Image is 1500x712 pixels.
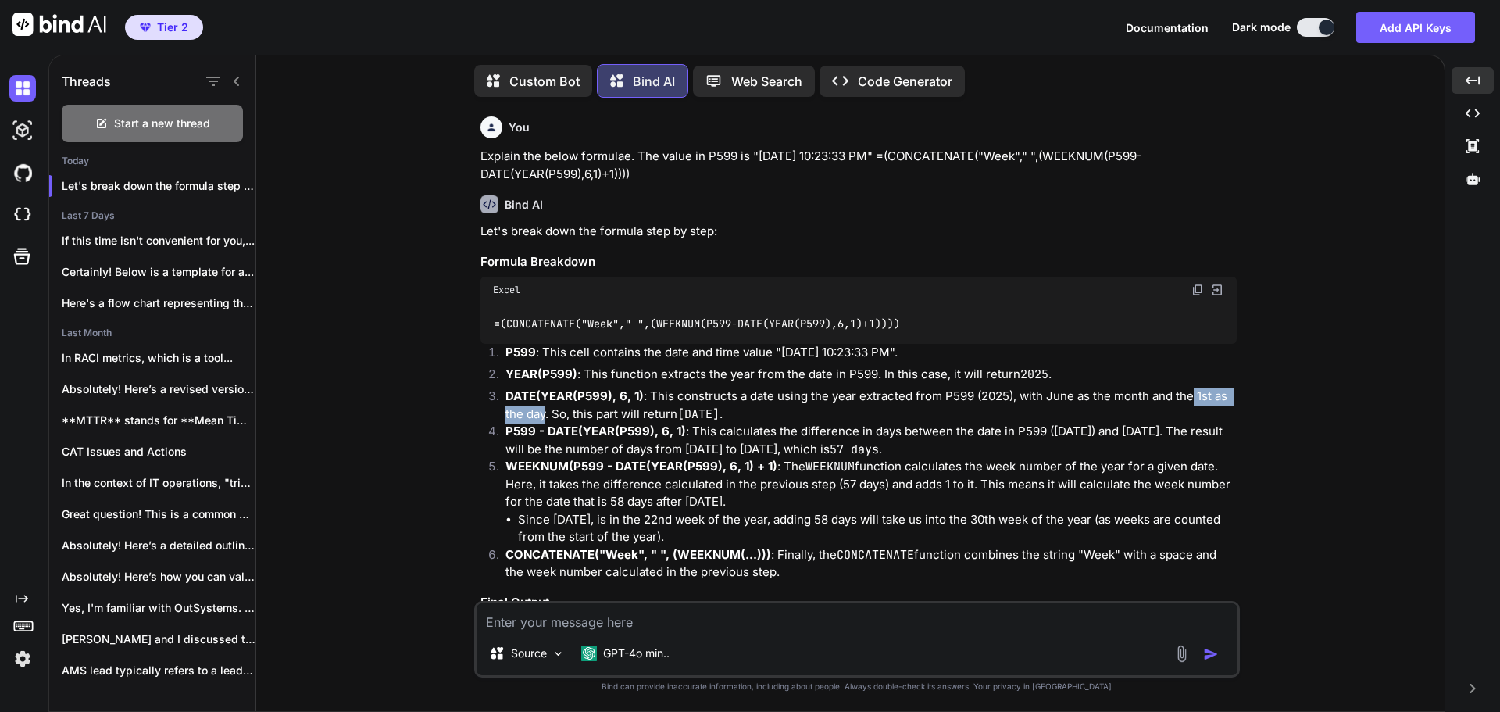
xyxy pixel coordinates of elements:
[62,178,255,194] p: Let's break down the formula step by [PERSON_NAME]...
[62,694,255,710] p: Interview - Scrum
[830,442,879,457] code: 57 days
[49,155,255,167] h2: Today
[837,547,914,563] code: CONCATENATE
[1232,20,1291,35] span: Dark mode
[1126,21,1209,34] span: Documentation
[12,13,106,36] img: Bind AI
[505,423,1237,458] p: : This calculates the difference in days between the date in P599 ([DATE]) and [DATE]. The result...
[1173,645,1191,663] img: attachment
[858,72,952,91] p: Code Generator
[49,327,255,339] h2: Last Month
[1191,284,1204,296] img: copy
[1210,283,1224,297] img: Open in Browser
[480,223,1237,241] p: Let's break down the formula step by step:
[731,72,802,91] p: Web Search
[1203,646,1219,662] img: icon
[157,20,188,35] span: Tier 2
[505,388,644,403] strong: DATE(YEAR(P599), 6, 1)
[505,367,577,381] strong: YEAR(P599)
[1020,367,1048,382] code: 2025
[140,23,151,32] img: premium
[505,366,1237,384] p: : This function extracts the year from the date in P599. In this case, it will return .
[505,458,1237,511] p: : The function calculates the week number of the year for a given date. Here, it takes the differ...
[552,647,565,660] img: Pick Models
[62,233,255,249] p: If this time isn't convenient for you,...
[62,295,255,311] p: Here's a flow chart representing the System...
[62,444,255,460] p: CAT Issues and Actions
[1356,12,1475,43] button: Add API Keys
[480,253,1237,271] h3: Formula Breakdown
[62,631,255,647] p: [PERSON_NAME] and I discussed this position last...
[505,546,1237,581] p: : Finally, the function combines the string "Week" with a space and the week number calculated in...
[1126,20,1209,36] button: Documentation
[505,547,771,562] strong: CONCATENATE("Week", " ", (WEEKNUM(...)))
[62,72,111,91] h1: Threads
[62,538,255,553] p: Absolutely! Here’s a detailed outline for your...
[505,344,1237,362] p: : This cell contains the date and time value "[DATE] 10:23:33 PM".
[677,406,720,422] code: [DATE]
[474,681,1240,692] p: Bind can provide inaccurate information, including about people. Always double-check its answers....
[505,424,686,438] strong: P599 - DATE(YEAR(P599), 6, 1)
[505,345,536,360] strong: P599
[633,72,675,91] p: Bind AI
[9,202,36,228] img: cloudideIcon
[493,284,520,296] span: Excel
[114,116,210,131] span: Start a new thread
[62,381,255,397] p: Absolutely! Here’s a revised version of your...
[9,117,36,144] img: darkAi-studio
[62,350,255,366] p: In RACI metrics, which is a tool...
[62,413,255,428] p: **MTTR** stands for **Mean Time To Repair**...
[505,388,1237,423] p: : This constructs a date using the year extracted from P599 (2025), with June as the month and th...
[493,316,902,332] code: =(CONCATENATE("Week"," ",(WEEKNUM(P599-DATE(YEAR(P599),6,1)+1))))
[480,594,1237,612] h3: Final Output
[62,600,255,616] p: Yes, I'm familiar with OutSystems. It's a...
[9,75,36,102] img: darkChat
[509,120,530,135] h6: You
[49,209,255,222] h2: Last 7 Days
[603,646,670,661] p: GPT-4o min..
[125,15,203,40] button: premiumTier 2
[62,475,255,491] p: In the context of IT operations, "triaging"...
[62,506,255,522] p: Great question! This is a common point...
[581,646,597,661] img: GPT-4o mini
[805,459,855,474] code: WEEKNUM
[511,646,547,661] p: Source
[509,72,580,91] p: Custom Bot
[480,148,1237,183] p: Explain the below formulae. The value in P599 is "[DATE] 10:23:33 PM" =(CONCATENATE("Week"," ",(W...
[518,511,1237,546] li: Since [DATE], is in the 22nd week of the year, adding 58 days will take us into the 30th week of ...
[505,197,543,213] h6: Bind AI
[62,569,255,585] p: Absolutely! Here’s how you can validate the...
[505,459,777,474] strong: WEEKNUM(P599 - DATE(YEAR(P599), 6, 1) + 1)
[62,663,255,678] p: AMS lead typically refers to a leadership...
[9,159,36,186] img: githubDark
[9,646,36,672] img: settings
[62,264,255,280] p: Certainly! Below is a template for a...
